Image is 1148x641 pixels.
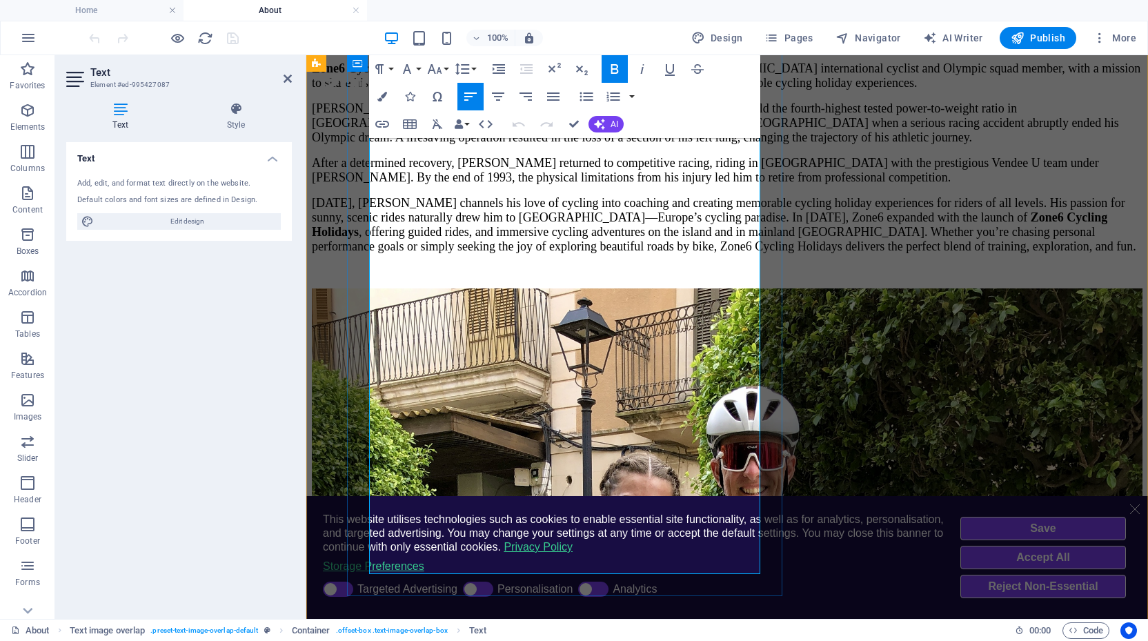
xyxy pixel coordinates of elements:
p: Columns [10,163,45,174]
ul: Storage Preferences [17,524,643,544]
button: Superscript [541,55,567,83]
button: reload [197,30,213,46]
span: Analytics [306,527,350,541]
h3: Element #ed-995427087 [90,79,264,91]
span: . preset-text-image-overlap-default [150,622,258,639]
button: Font Size [424,55,451,83]
button: Clear Formatting [424,110,451,138]
span: Navigator [835,31,901,45]
div: Default colors and font sizes are defined in Design. [77,195,281,206]
button: Undo (⌘Z) [506,110,532,138]
span: Pages [764,31,813,45]
button: Unordered List [573,83,600,110]
h6: Session time [1015,622,1051,639]
span: , offering guided rides, and immersive cycling adventures on the island and in mainland [GEOGRAPH... [6,155,830,198]
button: AI Writer [918,27,989,49]
button: Confirm (⌘+⏎) [561,110,587,138]
button: Publish [1000,27,1076,49]
p: Tables [15,328,40,339]
a: Click to cancel selection. Double-click to open Pages [11,622,50,639]
button: Increase Indent [486,55,512,83]
button: Click here to leave preview mode and continue editing [169,30,186,46]
p: Images [14,411,42,422]
button: Decrease Indent [513,55,540,83]
span: Click to select. Double-click to edit [70,622,146,639]
button: Strikethrough [684,55,711,83]
span: This website utilises technologies such as cookies to enable essential site functionality, as wel... [17,458,637,497]
i: This element is a customizable preset [264,627,270,634]
button: Align Justify [540,83,566,110]
button: Font Family [397,55,423,83]
button: Usercentrics [1120,622,1137,639]
span: Click to select. Double-click to edit [469,622,486,639]
span: More [1093,31,1136,45]
button: Align Center [485,83,511,110]
button: Paragraph Format [369,55,395,83]
h2: Text [90,66,292,79]
button: Line Height [452,55,478,83]
div: Add, edit, and format text directly on the website. [77,178,281,190]
p: Content [12,204,43,215]
button: Code [1062,622,1109,639]
span: : [1039,625,1041,635]
button: Reject Non-Essential [654,520,820,543]
p: Header [14,494,41,505]
div: Design (Ctrl+Alt+Y) [686,27,749,49]
button: Data Bindings [452,110,471,138]
span: Click to select. Double-click to edit [292,622,330,639]
h4: Style [180,102,292,131]
span: Targeted Advertising [51,527,151,541]
button: Align Left [457,83,484,110]
button: Ordered List [626,83,637,110]
button: Italic (⌘I) [629,55,655,83]
i: On resize automatically adjust zoom level to fit chosen device. [523,32,535,44]
button: Subscript [568,55,595,83]
p: Slider [17,453,39,464]
button: Bold (⌘B) [602,55,628,83]
span: After a determined recovery, [PERSON_NAME] returned to competitive racing, riding in [GEOGRAPHIC_... [6,101,793,129]
button: Underline (⌘U) [657,55,683,83]
button: AI [588,116,624,132]
h6: 100% [487,30,509,46]
button: Ordered List [600,83,626,110]
button: Accept All [654,491,820,514]
span: 00 00 [1029,622,1051,639]
strong: Zone6 Cycling Holidays [6,155,801,184]
span: Publish [1011,31,1065,45]
span: Design [691,31,743,45]
p: Forms [15,577,40,588]
p: Features [11,370,44,381]
span: Personalisation [191,527,266,541]
a: Storage Preferences [17,504,643,518]
span: Edit design [98,213,277,230]
button: HTML [473,110,499,138]
button: Special Characters [424,83,451,110]
button: Design [686,27,749,49]
p: Favorites [10,80,45,91]
button: Icons [397,83,423,110]
a: Privacy Policy [197,485,266,499]
p: Accordion [8,287,47,298]
h4: Text [66,142,292,167]
span: AI [611,120,618,128]
span: AI Writer [923,31,983,45]
span: [PERSON_NAME]’s racing career was marked by exceptional talent—at one point, he held the fourth-h... [6,46,813,89]
nav: breadcrumb [70,622,487,639]
span: Code [1069,622,1103,639]
p: Boxes [17,246,39,257]
button: Insert Link [369,110,395,138]
i: Reload page [197,30,213,46]
span: [DATE], [PERSON_NAME] channels his love of cycling into coaching and creating memorable cycling h... [6,141,819,169]
button: Redo (⌘⇧Z) [533,110,560,138]
button: Insert Table [397,110,423,138]
button: Align Right [513,83,539,110]
span: was founded in [DATE] by [PERSON_NAME], a former [DEMOGRAPHIC_DATA] international cyclist and Oly... [6,6,834,34]
button: Save [654,462,820,485]
span: . offset-box .text-image-overlap-box [336,622,448,639]
h4: About [184,3,367,18]
h4: Text [66,102,180,131]
button: Navigator [830,27,907,49]
button: Pages [759,27,818,49]
p: Elements [10,121,46,132]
